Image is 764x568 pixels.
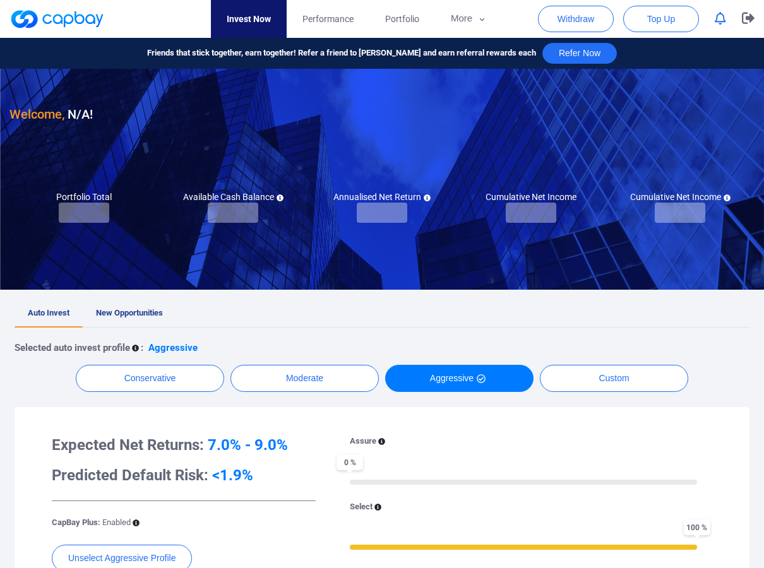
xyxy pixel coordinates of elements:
[148,340,198,355] p: Aggressive
[183,191,284,203] h5: Available Cash Balance
[52,516,131,530] p: CapBay Plus:
[486,191,576,203] h5: Cumulative Net Income
[623,6,699,32] button: Top Up
[385,12,419,26] span: Portfolio
[52,435,316,455] h3: Expected Net Returns:
[96,308,163,317] span: New Opportunities
[230,365,379,392] button: Moderate
[102,518,131,527] span: Enabled
[350,500,373,514] p: Select
[385,365,534,392] button: Aggressive
[647,13,675,25] span: Top Up
[538,6,614,32] button: Withdraw
[208,436,288,454] span: 7.0% - 9.0%
[684,519,710,535] span: 100 %
[540,365,688,392] button: Custom
[9,104,93,124] h3: N/A !
[333,191,431,203] h5: Annualised Net Return
[337,454,363,470] span: 0 %
[9,107,64,122] span: Welcome,
[76,365,224,392] button: Conservative
[212,466,253,484] span: <1.9%
[52,465,316,485] h3: Predicted Default Risk:
[542,43,617,64] button: Refer Now
[28,308,69,317] span: Auto Invest
[56,191,112,203] h5: Portfolio Total
[15,340,130,355] p: Selected auto invest profile
[350,435,376,448] p: Assure
[302,12,354,26] span: Performance
[141,340,143,355] p: :
[147,47,536,60] span: Friends that stick together, earn together! Refer a friend to [PERSON_NAME] and earn referral rew...
[630,191,731,203] h5: Cumulative Net Income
